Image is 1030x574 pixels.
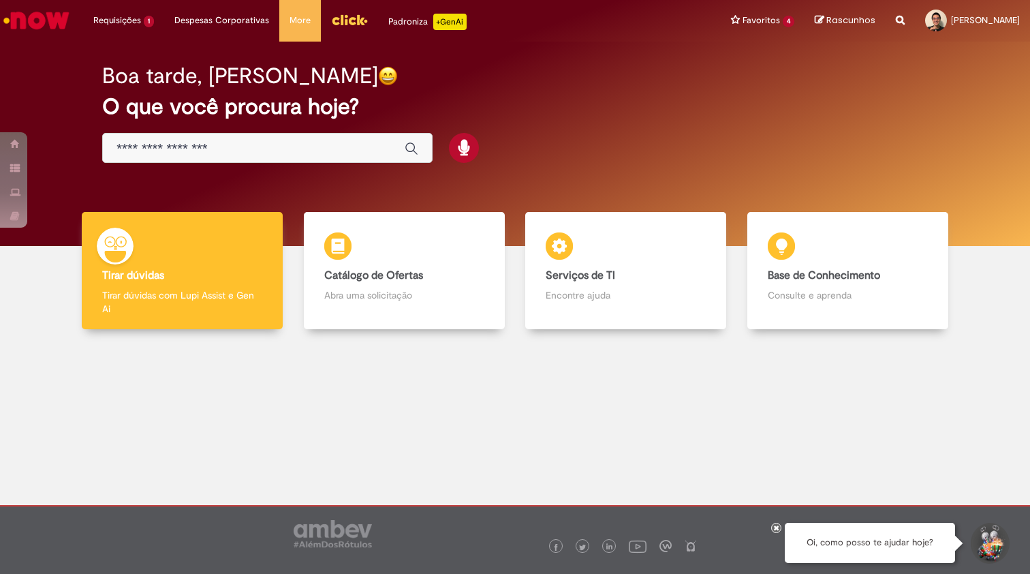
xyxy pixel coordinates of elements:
[93,14,141,27] span: Requisições
[1,7,72,34] img: ServiceNow
[378,66,398,86] img: happy-face.png
[174,14,269,27] span: Despesas Corporativas
[324,288,484,302] p: Abra uma solicitação
[629,537,646,555] img: logo_footer_youtube.png
[606,543,613,552] img: logo_footer_linkedin.png
[785,523,955,563] div: Oi, como posso te ajudar hoje?
[552,544,559,551] img: logo_footer_facebook.png
[951,14,1020,26] span: [PERSON_NAME]
[72,212,294,330] a: Tirar dúvidas Tirar dúvidas com Lupi Assist e Gen Ai
[290,14,311,27] span: More
[826,14,875,27] span: Rascunhos
[546,269,615,282] b: Serviços de TI
[969,523,1010,564] button: Iniciar Conversa de Suporte
[768,288,928,302] p: Consulte e aprenda
[433,14,467,30] p: +GenAi
[546,288,706,302] p: Encontre ajuda
[737,212,959,330] a: Base de Conhecimento Consulte e aprenda
[685,540,697,552] img: logo_footer_naosei.png
[659,540,672,552] img: logo_footer_workplace.png
[294,212,516,330] a: Catálogo de Ofertas Abra uma solicitação
[324,269,423,282] b: Catálogo de Ofertas
[102,269,164,282] b: Tirar dúvidas
[331,10,368,30] img: click_logo_yellow_360x200.png
[294,520,372,547] img: logo_footer_ambev_rotulo_gray.png
[768,269,880,282] b: Base de Conhecimento
[515,212,737,330] a: Serviços de TI Encontre ajuda
[102,64,378,88] h2: Boa tarde, [PERSON_NAME]
[388,14,467,30] div: Padroniza
[815,14,875,27] a: Rascunhos
[102,95,928,119] h2: O que você procura hoje?
[783,16,794,27] span: 4
[579,544,586,551] img: logo_footer_twitter.png
[144,16,154,27] span: 1
[743,14,780,27] span: Favoritos
[102,288,262,316] p: Tirar dúvidas com Lupi Assist e Gen Ai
